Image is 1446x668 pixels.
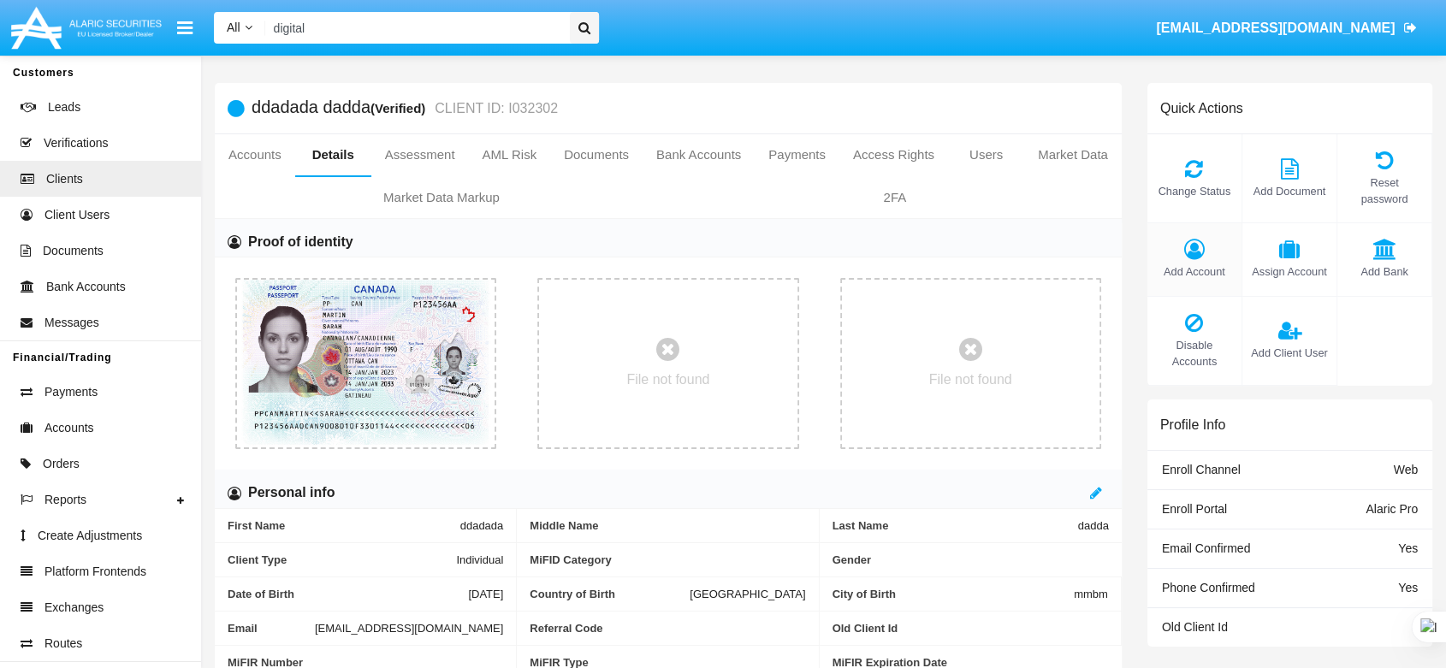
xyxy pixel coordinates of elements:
[530,622,805,635] span: Referral Code
[1398,541,1418,555] span: Yes
[1162,620,1228,634] span: Old Client Id
[43,242,104,260] span: Documents
[468,588,503,600] span: [DATE]
[46,278,126,296] span: Bank Accounts
[1148,4,1425,52] a: [EMAIL_ADDRESS][DOMAIN_NAME]
[1024,134,1122,175] a: Market Data
[371,134,469,175] a: Assessment
[1251,183,1328,199] span: Add Document
[44,206,110,224] span: Client Users
[9,3,164,53] img: Logo image
[1160,417,1225,433] h6: Profile Info
[668,177,1122,218] a: 2FA
[215,134,295,175] a: Accounts
[44,635,82,653] span: Routes
[48,98,80,116] span: Leads
[44,383,98,401] span: Payments
[530,519,805,532] span: Middle Name
[430,102,558,115] small: CLIENT ID: I032302
[1162,581,1255,594] span: Phone Confirmed
[1162,502,1227,516] span: Enroll Portal
[44,491,86,509] span: Reports
[643,134,755,175] a: Bank Accounts
[530,588,690,600] span: Country of Birth
[1162,541,1250,555] span: Email Confirmed
[1366,502,1418,516] span: Alaric Pro
[44,314,99,332] span: Messages
[228,622,315,635] span: Email
[1346,174,1423,207] span: Reset password
[1156,183,1233,199] span: Change Status
[833,588,1075,600] span: City of Birth
[1251,345,1328,361] span: Add Client User
[295,134,371,175] a: Details
[468,134,550,175] a: AML Risk
[1074,588,1108,600] span: mmbm
[228,588,468,600] span: Date of Birth
[1156,337,1233,369] span: Disable Accounts
[43,455,80,473] span: Orders
[833,519,1078,532] span: Last Name
[248,483,335,502] h6: Personal info
[44,419,94,437] span: Accounts
[1393,463,1418,476] span: Web
[1346,263,1423,280] span: Add Bank
[215,177,668,218] a: Market Data Markup
[690,588,805,600] span: [GEOGRAPHIC_DATA]
[839,134,948,175] a: Access Rights
[1160,100,1243,116] h6: Quick Actions
[44,563,146,581] span: Platform Frontends
[38,527,142,545] span: Create Adjustments
[46,170,83,188] span: Clients
[214,19,265,37] a: All
[1156,263,1233,280] span: Add Account
[252,98,558,118] h5: ddadada dadda
[1078,519,1109,532] span: dadda
[248,233,353,251] h6: Proof of identity
[456,553,503,566] span: Individual
[833,553,1109,566] span: Gender
[44,599,104,617] span: Exchanges
[370,98,430,118] div: (Verified)
[315,622,503,635] span: [EMAIL_ADDRESS][DOMAIN_NAME]
[1398,581,1418,594] span: Yes
[1251,263,1328,280] span: Assign Account
[1162,463,1241,476] span: Enroll Channel
[948,134,1024,175] a: Users
[530,553,805,566] span: MiFID Category
[833,622,1108,635] span: Old Client Id
[755,134,839,175] a: Payments
[460,519,504,532] span: ddadada
[227,21,240,34] span: All
[228,553,456,566] span: Client Type
[265,12,564,44] input: Search
[228,519,460,532] span: First Name
[44,134,108,152] span: Verifications
[550,134,643,175] a: Documents
[1156,21,1395,35] span: [EMAIL_ADDRESS][DOMAIN_NAME]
